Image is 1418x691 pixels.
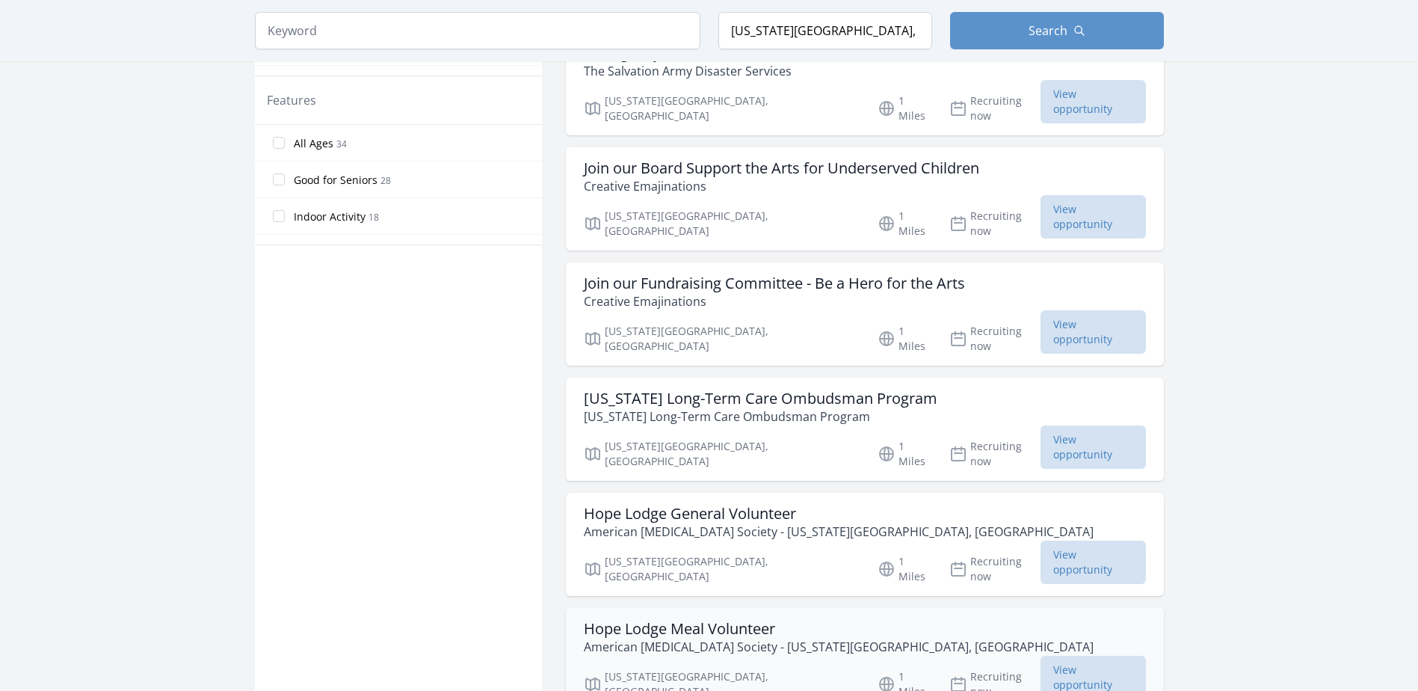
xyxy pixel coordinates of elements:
[380,174,391,187] span: 28
[584,177,979,195] p: Creative Emajinations
[273,210,285,222] input: Indoor Activity 18
[566,262,1164,366] a: Join our Fundraising Committee - Be a Hero for the Arts Creative Emajinations [US_STATE][GEOGRAPH...
[336,138,347,150] span: 34
[949,554,1041,584] p: Recruiting now
[878,209,931,239] p: 1 Miles
[1041,310,1146,354] span: View opportunity
[1041,541,1146,584] span: View opportunity
[584,209,860,239] p: [US_STATE][GEOGRAPHIC_DATA], [GEOGRAPHIC_DATA]
[878,554,931,584] p: 1 Miles
[566,378,1164,481] a: [US_STATE] Long-Term Care Ombudsman Program [US_STATE] Long-Term Care Ombudsman Program [US_STATE...
[949,93,1041,123] p: Recruiting now
[949,324,1041,354] p: Recruiting now
[566,493,1164,596] a: Hope Lodge General Volunteer American [MEDICAL_DATA] Society - [US_STATE][GEOGRAPHIC_DATA], [GEOG...
[1029,22,1067,40] span: Search
[294,173,377,188] span: Good for Seniors
[584,439,860,469] p: [US_STATE][GEOGRAPHIC_DATA], [GEOGRAPHIC_DATA]
[584,390,937,408] h3: [US_STATE] Long-Term Care Ombudsman Program
[878,324,931,354] p: 1 Miles
[949,209,1041,239] p: Recruiting now
[584,620,1094,638] h3: Hope Lodge Meal Volunteer
[566,147,1164,251] a: Join our Board Support the Arts for Underserved Children Creative Emajinations [US_STATE][GEOGRAP...
[1041,426,1146,469] span: View opportunity
[294,136,333,151] span: All Ages
[718,12,932,49] input: Location
[584,62,854,80] p: The Salvation Army Disaster Services
[273,137,285,149] input: All Ages 34
[584,292,965,310] p: Creative Emajinations
[950,12,1164,49] button: Search
[1041,195,1146,239] span: View opportunity
[1041,80,1146,123] span: View opportunity
[294,209,366,224] span: Indoor Activity
[267,91,316,109] legend: Features
[949,439,1041,469] p: Recruiting now
[584,505,1094,523] h3: Hope Lodge General Volunteer
[255,12,700,49] input: Keyword
[566,32,1164,135] a: Emergency Disaster Services Volunteer The Salvation Army Disaster Services [US_STATE][GEOGRAPHIC_...
[584,408,937,426] p: [US_STATE] Long-Term Care Ombudsman Program
[584,554,860,584] p: [US_STATE][GEOGRAPHIC_DATA], [GEOGRAPHIC_DATA]
[878,93,931,123] p: 1 Miles
[584,93,860,123] p: [US_STATE][GEOGRAPHIC_DATA], [GEOGRAPHIC_DATA]
[584,638,1094,656] p: American [MEDICAL_DATA] Society - [US_STATE][GEOGRAPHIC_DATA], [GEOGRAPHIC_DATA]
[584,523,1094,541] p: American [MEDICAL_DATA] Society - [US_STATE][GEOGRAPHIC_DATA], [GEOGRAPHIC_DATA]
[878,439,931,469] p: 1 Miles
[584,274,965,292] h3: Join our Fundraising Committee - Be a Hero for the Arts
[584,324,860,354] p: [US_STATE][GEOGRAPHIC_DATA], [GEOGRAPHIC_DATA]
[584,159,979,177] h3: Join our Board Support the Arts for Underserved Children
[369,211,379,224] span: 18
[273,173,285,185] input: Good for Seniors 28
